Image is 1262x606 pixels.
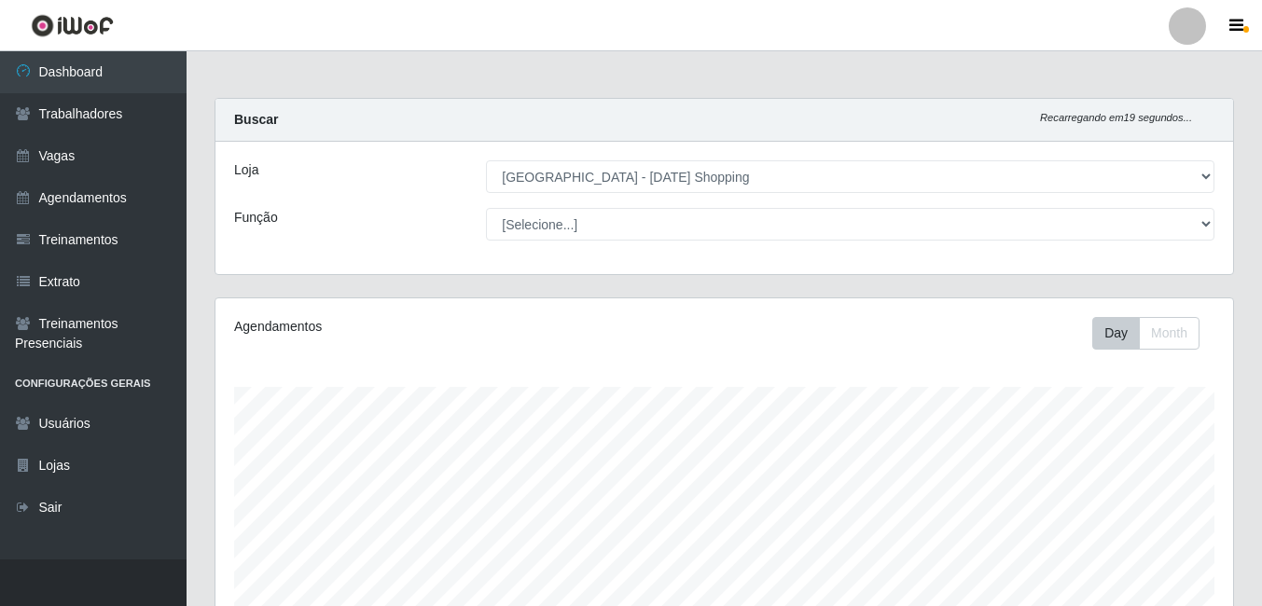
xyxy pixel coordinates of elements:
[234,208,278,227] label: Função
[1139,317,1200,350] button: Month
[31,14,114,37] img: CoreUI Logo
[1092,317,1200,350] div: First group
[234,160,258,180] label: Loja
[234,112,278,127] strong: Buscar
[1092,317,1140,350] button: Day
[234,317,626,337] div: Agendamentos
[1040,112,1192,123] i: Recarregando em 19 segundos...
[1092,317,1214,350] div: Toolbar with button groups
